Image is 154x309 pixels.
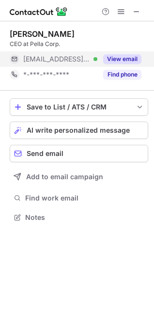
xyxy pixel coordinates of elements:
[10,122,148,139] button: AI write personalized message
[10,211,148,224] button: Notes
[26,173,103,181] span: Add to email campaign
[10,191,148,205] button: Find work email
[10,98,148,116] button: save-profile-one-click
[10,145,148,162] button: Send email
[10,40,148,48] div: CEO at Pella Corp.
[25,194,144,202] span: Find work email
[10,168,148,185] button: Add to email campaign
[10,6,68,17] img: ContactOut v5.3.10
[27,126,130,134] span: AI write personalized message
[27,103,131,111] div: Save to List / ATS / CRM
[103,70,141,79] button: Reveal Button
[27,150,63,157] span: Send email
[10,29,75,39] div: [PERSON_NAME]
[103,54,141,64] button: Reveal Button
[23,55,90,63] span: [EMAIL_ADDRESS][DOMAIN_NAME]
[25,213,144,222] span: Notes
